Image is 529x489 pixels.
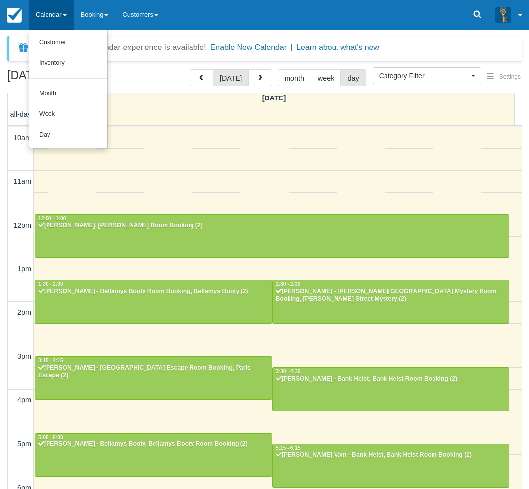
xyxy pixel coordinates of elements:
[311,69,341,86] button: week
[17,440,31,448] span: 5pm
[33,42,206,53] div: A new Booking Calendar experience is available!
[17,308,31,316] span: 2pm
[38,440,269,448] div: [PERSON_NAME] - Bellamys Booty, Bellamys Booty Room Booking (2)
[17,396,31,404] span: 4pm
[7,8,22,23] img: checkfront-main-nav-mini-logo.png
[276,281,301,287] span: 1:30 - 2:30
[38,435,63,440] span: 5:00 - 6:00
[13,134,31,142] span: 10am
[495,7,511,23] img: A3
[278,69,311,86] button: month
[272,367,510,411] a: 3:30 - 4:30[PERSON_NAME] - Bank Heist, Bank Heist Room Booking (2)
[29,104,107,125] a: Week
[29,125,107,146] a: Day
[276,369,301,374] span: 3:30 - 4:30
[272,280,510,323] a: 1:30 - 2:30[PERSON_NAME] - [PERSON_NAME][GEOGRAPHIC_DATA] Mystery Room Booking, [PERSON_NAME] Str...
[17,265,31,273] span: 1pm
[272,444,510,488] a: 5:15 - 6:15[PERSON_NAME] Vom - Bank Heist, Bank Heist Room Booking (2)
[262,94,286,102] span: [DATE]
[379,71,469,81] span: Category Filter
[275,288,507,303] div: [PERSON_NAME] - [PERSON_NAME][GEOGRAPHIC_DATA] Mystery Room Booking, [PERSON_NAME] Street Mystery...
[275,375,507,383] div: [PERSON_NAME] - Bank Heist, Bank Heist Room Booking (2)
[13,221,31,229] span: 12pm
[275,451,507,459] div: [PERSON_NAME] Vom - Bank Heist, Bank Heist Room Booking (2)
[276,445,301,451] span: 5:15 - 6:15
[38,281,63,287] span: 1:30 - 2:30
[13,177,31,185] span: 11am
[38,222,506,230] div: [PERSON_NAME], [PERSON_NAME] Room Booking (2)
[373,67,481,84] button: Category Filter
[35,356,272,400] a: 3:15 - 4:15[PERSON_NAME] - [GEOGRAPHIC_DATA] Escape Room Booking, Paris Escape (2)
[499,73,521,80] span: Settings
[10,110,31,118] span: all-day
[213,69,249,86] button: [DATE]
[38,364,269,380] div: [PERSON_NAME] - [GEOGRAPHIC_DATA] Escape Room Booking, Paris Escape (2)
[38,288,269,295] div: [PERSON_NAME] - Bellamys Booty Room Booking, Bellamys Booty (2)
[17,352,31,360] span: 3pm
[29,53,107,74] a: Inventory
[481,70,527,84] button: Settings
[29,30,108,148] ul: Calendar
[35,433,272,477] a: 5:00 - 6:00[PERSON_NAME] - Bellamys Booty, Bellamys Booty Room Booking (2)
[290,43,292,51] span: |
[38,358,63,363] span: 3:15 - 4:15
[35,280,272,323] a: 1:30 - 2:30[PERSON_NAME] - Bellamys Booty Room Booking, Bellamys Booty (2)
[210,43,287,52] button: Enable New Calendar
[7,69,133,88] h2: [DATE]
[29,32,107,53] a: Customer
[35,214,509,258] a: 12:00 - 1:00[PERSON_NAME], [PERSON_NAME] Room Booking (2)
[38,216,66,221] span: 12:00 - 1:00
[340,69,366,86] button: day
[29,83,107,104] a: Month
[296,43,379,51] a: Learn about what's new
